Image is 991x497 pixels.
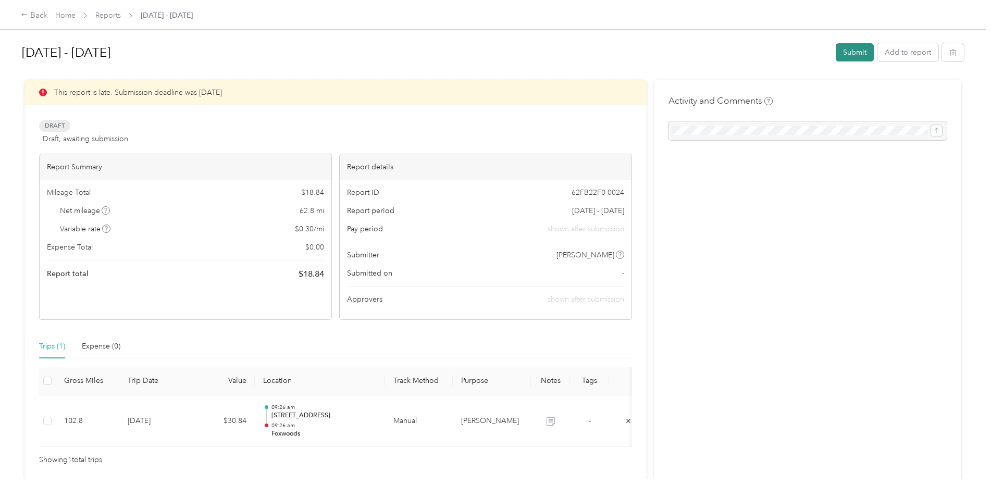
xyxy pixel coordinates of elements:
[347,205,394,216] span: Report period
[43,133,128,144] span: Draft, awaiting submission
[141,10,193,21] span: [DATE] - [DATE]
[933,439,991,497] iframe: Everlance-gr Chat Button Frame
[271,422,377,429] p: 09:26 am
[119,367,192,395] th: Trip Date
[271,429,377,439] p: Foxwoods
[548,295,624,304] span: shown after submission
[60,223,111,234] span: Variable rate
[192,367,255,395] th: Value
[60,205,110,216] span: Net mileage
[56,367,119,395] th: Gross Miles
[300,205,324,216] span: 62.8 mi
[299,268,324,280] span: $ 18.84
[877,43,938,61] button: Add to report
[836,43,874,61] button: Submit
[556,250,614,260] span: [PERSON_NAME]
[24,80,647,105] div: This report is late. Submission deadline was [DATE]
[589,416,591,425] span: -
[55,11,76,20] a: Home
[385,395,453,448] td: Manual
[82,341,120,352] div: Expense (0)
[39,120,70,132] span: Draft
[47,187,91,198] span: Mileage Total
[548,223,624,234] span: shown after submission
[340,154,631,180] div: Report details
[56,395,119,448] td: 102.8
[668,94,773,107] h4: Activity and Comments
[39,454,102,466] span: Showing 1 total trips
[347,294,382,305] span: Approvers
[119,395,192,448] td: [DATE]
[301,187,324,198] span: $ 18.84
[622,268,624,279] span: -
[271,404,377,411] p: 09:26 am
[39,341,65,352] div: Trips (1)
[347,223,383,234] span: Pay period
[572,205,624,216] span: [DATE] - [DATE]
[453,367,531,395] th: Purpose
[47,242,93,253] span: Expense Total
[40,154,331,180] div: Report Summary
[347,250,379,260] span: Submitter
[22,40,828,65] h1: Jun 16 - 30, 2025
[192,395,255,448] td: $30.84
[21,9,48,22] div: Back
[347,268,392,279] span: Submitted on
[531,367,570,395] th: Notes
[47,268,89,279] span: Report total
[572,187,624,198] span: 62FB22F0-0024
[255,367,385,395] th: Location
[347,187,379,198] span: Report ID
[453,395,531,448] td: Acosta
[305,242,324,253] span: $ 0.00
[295,223,324,234] span: $ 0.30 / mi
[385,367,453,395] th: Track Method
[570,367,609,395] th: Tags
[271,411,377,420] p: [STREET_ADDRESS]
[95,11,121,20] a: Reports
